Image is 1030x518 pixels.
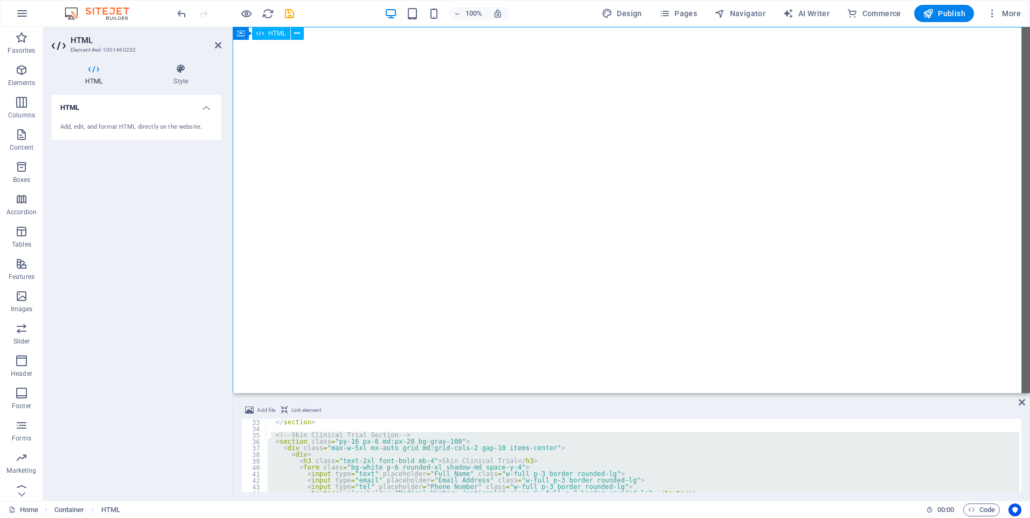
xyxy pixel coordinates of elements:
p: Images [11,305,33,313]
img: Editor Logo [62,7,143,20]
p: Tables [12,240,31,249]
button: AI Writer [778,5,834,22]
p: Slider [13,337,30,346]
p: Header [11,369,32,378]
button: More [983,5,1025,22]
button: undo [175,7,188,20]
button: 100% [449,7,487,20]
i: On resize automatically adjust zoom level to fit chosen device. [493,9,503,18]
span: Add file [257,404,275,417]
h3: Element #ed-1001460232 [71,45,200,55]
div: 42 [242,477,267,484]
button: Add file [243,404,277,417]
button: Link element [279,404,323,417]
div: 36 [242,438,267,445]
h4: HTML [52,95,221,114]
button: Pages [655,5,701,22]
div: 38 [242,451,267,458]
a: Click to cancel selection. Double-click to open Pages [9,503,38,516]
p: Footer [12,402,31,410]
button: Code [963,503,1000,516]
p: Features [9,272,34,281]
button: Usercentrics [1008,503,1021,516]
div: 40 [242,464,267,471]
p: Accordion [6,208,37,216]
span: Commerce [847,8,901,19]
span: Click to select. Double-click to edit [101,503,120,516]
h2: HTML [71,36,221,45]
button: Design [597,5,646,22]
div: 41 [242,471,267,477]
span: Design [602,8,642,19]
p: Boxes [13,176,31,184]
div: 35 [242,432,267,438]
p: Elements [8,79,36,87]
p: Content [10,143,33,152]
p: Columns [8,111,35,120]
h4: HTML [52,64,140,86]
span: Click to select. Double-click to edit [54,503,85,516]
p: Favorites [8,46,35,55]
div: 37 [242,445,267,451]
nav: breadcrumb [54,503,120,516]
div: 44 [242,490,267,496]
span: AI Writer [783,8,830,19]
p: Marketing [6,466,36,475]
div: 43 [242,484,267,490]
div: Add, edit, and format HTML directly on the website. [60,123,213,132]
div: 39 [242,458,267,464]
h6: 100% [465,7,482,20]
span: Publish [923,8,965,19]
h4: Style [140,64,221,86]
span: Navigator [714,8,765,19]
button: Navigator [710,5,770,22]
span: 00 00 [937,503,954,516]
button: Publish [914,5,974,22]
button: reload [261,7,274,20]
button: Click here to leave preview mode and continue editing [240,7,253,20]
div: 33 [242,419,267,425]
div: 34 [242,425,267,432]
button: Commerce [843,5,906,22]
i: Save (Ctrl+S) [283,8,296,20]
h6: Session time [926,503,955,516]
button: save [283,7,296,20]
p: Forms [12,434,31,443]
span: HTML [268,30,286,37]
span: Code [968,503,995,516]
span: Link element [291,404,321,417]
span: : [945,506,947,514]
span: Pages [659,8,697,19]
i: Reload page [262,8,274,20]
i: Undo: Change HTML (Ctrl+Z) [176,8,188,20]
span: More [987,8,1021,19]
